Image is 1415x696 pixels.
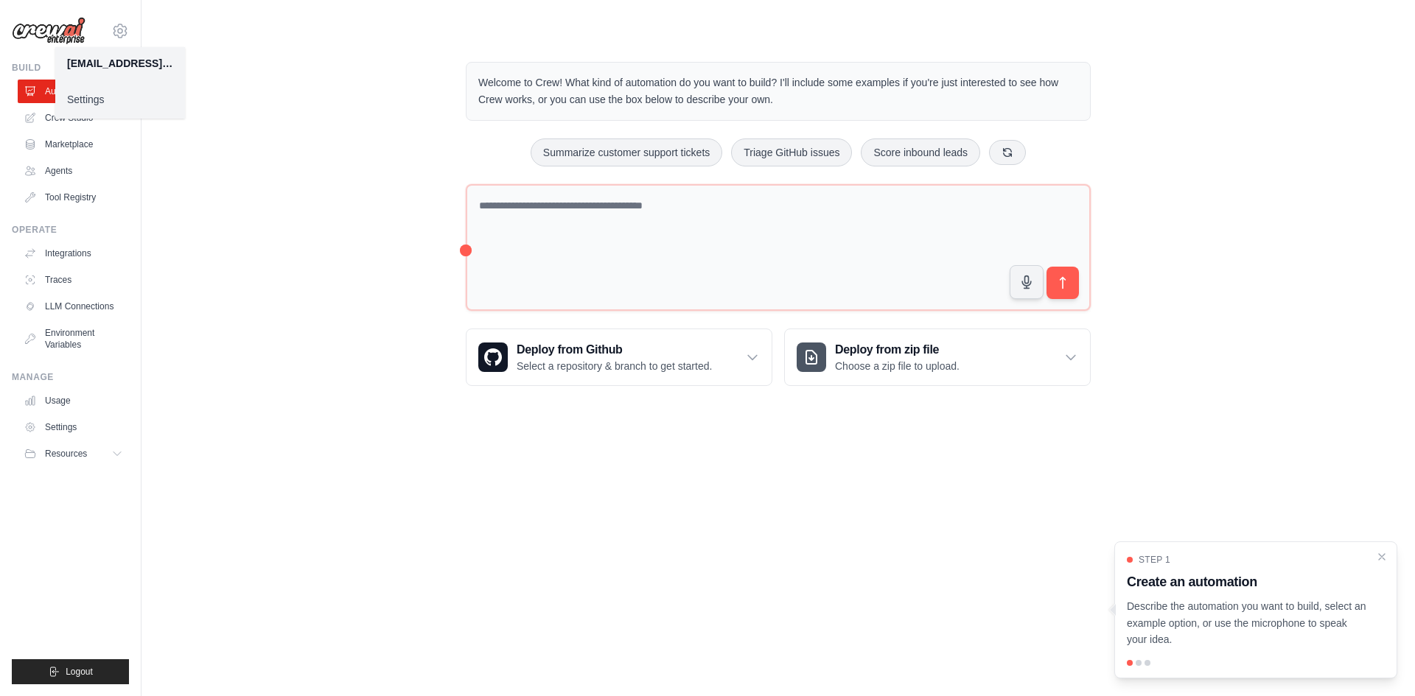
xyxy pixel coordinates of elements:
a: Settings [18,415,129,439]
h3: Deploy from zip file [835,341,960,359]
div: 聊天小组件 [1341,625,1415,696]
div: Operate [12,224,129,236]
span: Resources [45,448,87,460]
h3: Create an automation [1127,572,1367,592]
button: Summarize customer support tickets [531,138,722,166]
button: Logout [12,659,129,684]
p: Choose a zip file to upload. [835,359,960,373]
div: [EMAIL_ADDRESS][DOMAIN_NAME] [67,56,173,71]
button: Resources [18,442,129,465]
div: Build [12,62,129,74]
p: Welcome to Crew! What kind of automation do you want to build? I'll include some examples if you'... [478,74,1078,108]
h3: Deploy from Github [517,341,712,359]
a: Automations [18,80,129,103]
a: Marketplace [18,133,129,156]
a: Settings [55,86,185,113]
span: Step 1 [1139,554,1170,566]
a: Environment Variables [18,321,129,356]
button: Close walkthrough [1376,551,1388,563]
button: Triage GitHub issues [731,138,852,166]
button: Score inbound leads [861,138,980,166]
a: Usage [18,389,129,412]
a: Integrations [18,242,129,265]
span: Logout [66,666,93,678]
img: Logo [12,17,85,45]
p: Select a repository & branch to get started. [517,359,712,373]
a: LLM Connections [18,295,129,318]
p: Describe the automation you want to build, select an example option, or use the microphone to spe... [1127,598,1367,648]
a: Traces [18,268,129,292]
div: Manage [12,371,129,383]
a: Tool Registry [18,186,129,209]
iframe: Chat Widget [1341,625,1415,696]
a: Crew Studio [18,106,129,130]
a: Agents [18,159,129,183]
